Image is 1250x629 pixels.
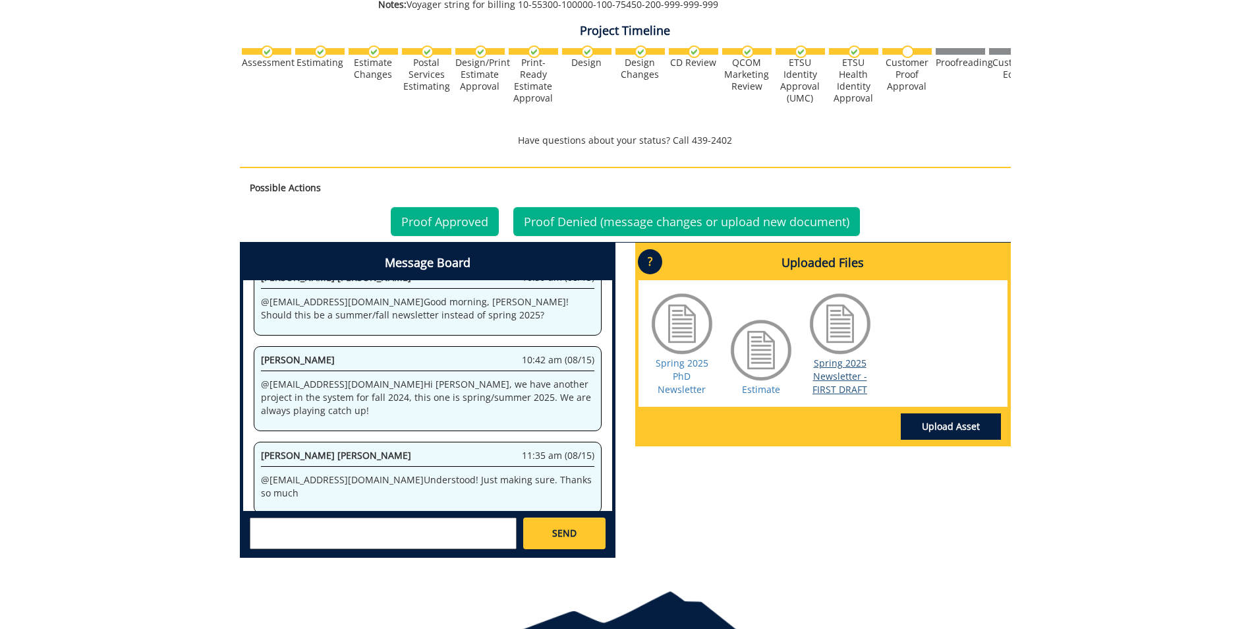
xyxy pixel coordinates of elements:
[776,57,825,104] div: ETSU Identity Approval (UMC)
[848,45,861,58] img: checkmark
[901,413,1001,440] a: Upload Asset
[261,473,594,500] p: @ [EMAIL_ADDRESS][DOMAIN_NAME] Understood! Just making sure. Thanks so much
[638,249,662,274] p: ?
[615,57,665,80] div: Design Changes
[243,246,612,280] h4: Message Board
[402,57,451,92] div: Postal Services Estimating
[722,57,772,92] div: QCOM Marketing Review
[901,45,914,58] img: no
[240,134,1011,147] p: Have questions about your status? Call 439-2402
[314,45,327,58] img: checkmark
[688,45,700,58] img: checkmark
[421,45,434,58] img: checkmark
[261,449,411,462] span: [PERSON_NAME] [PERSON_NAME]
[261,353,335,366] span: [PERSON_NAME]
[882,57,932,92] div: Customer Proof Approval
[349,57,398,80] div: Estimate Changes
[528,45,540,58] img: checkmark
[295,57,345,69] div: Estimating
[829,57,878,104] div: ETSU Health Identity Approval
[240,24,1011,38] h4: Project Timeline
[509,57,558,104] div: Print-Ready Estimate Approval
[250,181,321,194] strong: Possible Actions
[639,246,1008,280] h4: Uploaded Files
[562,57,611,69] div: Design
[242,57,291,69] div: Assessment
[522,353,594,367] span: 10:42 am (08/15)
[669,57,718,69] div: CD Review
[741,45,754,58] img: checkmark
[742,383,780,396] a: Estimate
[936,57,985,69] div: Proofreading
[261,45,273,58] img: checkmark
[552,527,577,540] span: SEND
[795,45,807,58] img: checkmark
[635,45,647,58] img: checkmark
[368,45,380,58] img: checkmark
[812,357,867,396] a: Spring 2025 Newsletter - FIRST DRAFT
[656,357,708,396] a: Spring 2025 PhD Newsletter
[581,45,594,58] img: checkmark
[474,45,487,58] img: checkmark
[989,57,1038,80] div: Customer Edits
[522,449,594,462] span: 11:35 am (08/15)
[455,57,505,92] div: Design/Print Estimate Approval
[261,295,594,322] p: @ [EMAIL_ADDRESS][DOMAIN_NAME] Good morning, [PERSON_NAME]! Should this be a summer/fall newslett...
[391,207,499,236] a: Proof Approved
[261,378,594,417] p: @ [EMAIL_ADDRESS][DOMAIN_NAME] Hi [PERSON_NAME], we have another project in the system for fall 2...
[523,518,605,549] a: SEND
[513,207,860,236] a: Proof Denied (message changes or upload new document)
[250,518,517,549] textarea: messageToSend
